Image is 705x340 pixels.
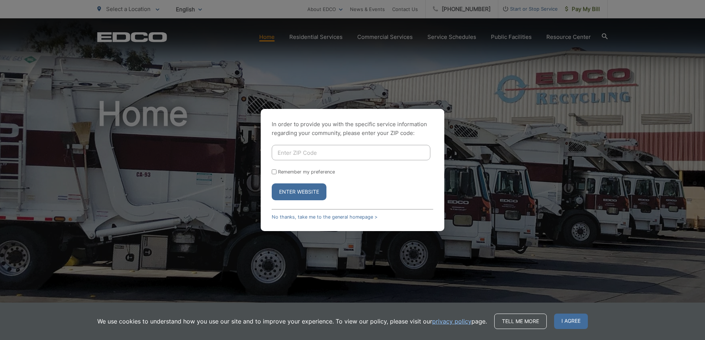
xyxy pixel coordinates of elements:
[272,214,377,220] a: No thanks, take me to the general homepage >
[278,169,335,175] label: Remember my preference
[494,314,547,329] a: Tell me more
[432,317,471,326] a: privacy policy
[272,145,430,160] input: Enter ZIP Code
[272,183,326,200] button: Enter Website
[97,317,487,326] p: We use cookies to understand how you use our site and to improve your experience. To view our pol...
[554,314,588,329] span: I agree
[272,120,433,138] p: In order to provide you with the specific service information regarding your community, please en...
